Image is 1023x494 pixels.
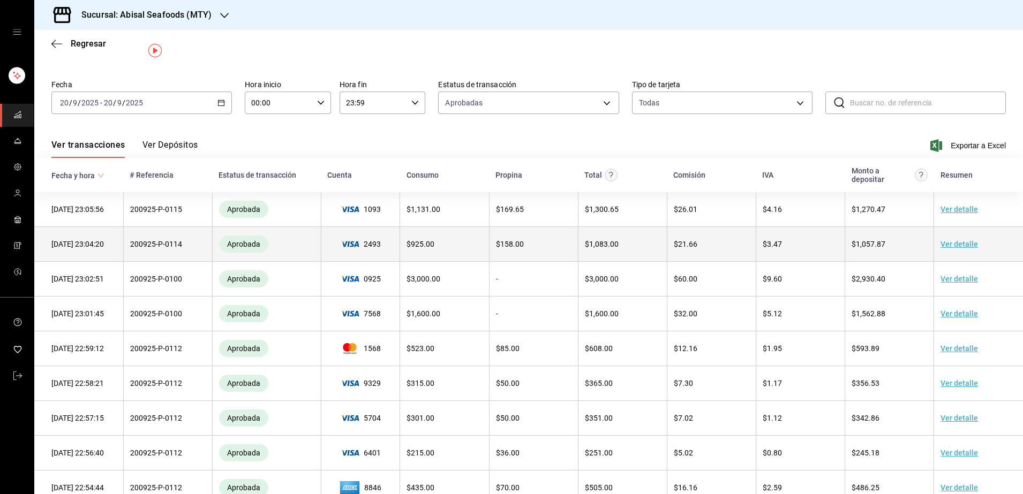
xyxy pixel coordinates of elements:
[496,483,520,492] span: $ 70.00
[223,309,265,318] span: Aprobada
[123,366,212,401] td: 200925-P-0112
[585,205,619,214] span: $ 1,300.65
[673,171,705,179] div: Comisión
[852,483,879,492] span: $ 486.25
[489,262,578,297] td: -
[51,140,125,158] button: Ver transacciones
[219,409,268,427] div: Transacciones cobradas de manera exitosa.
[223,379,265,387] span: Aprobada
[763,414,782,422] span: $ 1.12
[763,275,782,283] span: $ 9.60
[585,483,613,492] span: $ 505.00
[932,139,1006,152] button: Exportar a Excel
[34,227,123,262] td: [DATE] 23:04:20
[223,414,265,422] span: Aprobada
[219,270,268,287] div: Transacciones cobradas de manera exitosa.
[71,39,106,49] span: Regresar
[445,97,483,108] span: Aprobadas
[763,483,782,492] span: $ 2.59
[407,275,440,283] span: $ 3,000.00
[852,166,912,184] div: Monto a depositar
[674,240,697,248] span: $ 21.66
[123,401,212,436] td: 200925-P-0112
[407,205,440,214] span: $ 1,131.00
[34,262,123,297] td: [DATE] 23:02:51
[51,171,104,180] span: Fecha y hora
[34,366,123,401] td: [DATE] 22:58:21
[219,235,268,253] div: Transacciones cobradas de manera exitosa.
[219,375,268,392] div: Transacciones cobradas de manera exitosa.
[407,171,439,179] div: Consumo
[328,309,394,318] span: 7568
[639,97,660,108] div: Todas
[219,340,268,357] div: Transacciones cobradas de manera exitosa.
[915,169,928,181] svg: Este es el monto resultante del total pagado menos comisión e IVA. Esta será la parte que se depo...
[674,449,693,457] span: $ 5.02
[850,92,1006,113] input: Buscar no. de referencia
[763,379,782,387] span: $ 1.17
[51,171,95,180] div: Fecha y hora
[674,205,697,214] span: $ 26.01
[219,444,268,461] div: Transacciones cobradas de manera exitosa.
[941,171,973,179] div: Resumen
[407,483,434,492] span: $ 435.00
[407,344,434,353] span: $ 523.00
[148,44,162,57] button: Tooltip marker
[123,436,212,470] td: 200925-P-0112
[123,192,212,227] td: 200925-P-0115
[328,414,394,422] span: 5704
[340,81,426,88] label: Hora fin
[223,240,265,248] span: Aprobada
[328,343,394,354] span: 1568
[674,379,693,387] span: $ 7.30
[59,98,69,107] input: --
[496,205,524,214] span: $ 169.65
[763,205,782,214] span: $ 4.16
[34,436,123,470] td: [DATE] 22:56:40
[100,98,102,107] span: -
[328,449,394,457] span: 6401
[328,205,394,214] span: 1093
[495,171,522,179] div: Propina
[223,275,265,283] span: Aprobada
[852,449,879,457] span: $ 245.18
[328,275,394,283] span: 0925
[632,81,813,88] label: Tipo de tarjeta
[327,171,352,179] div: Cuenta
[941,344,978,353] a: Ver detalle
[219,305,268,322] div: Transacciones cobradas de manera exitosa.
[674,344,697,353] span: $ 12.16
[496,449,520,457] span: $ 36.00
[763,449,782,457] span: $ 0.80
[496,414,520,422] span: $ 50.00
[117,98,122,107] input: --
[34,192,123,227] td: [DATE] 23:05:56
[585,309,619,318] span: $ 1,600.00
[852,240,885,248] span: $ 1,057.87
[762,171,773,179] div: IVA
[496,379,520,387] span: $ 50.00
[13,28,21,36] button: open drawer
[245,81,331,88] label: Hora inicio
[328,379,394,387] span: 9329
[34,297,123,331] td: [DATE] 23:01:45
[51,140,198,158] div: navigation tabs
[852,414,879,422] span: $ 342.86
[328,240,394,248] span: 2493
[51,39,106,49] button: Regresar
[438,81,619,88] label: Estatus de transacción
[123,331,212,366] td: 200925-P-0112
[123,227,212,262] td: 200925-P-0114
[123,297,212,331] td: 200925-P-0100
[585,344,613,353] span: $ 608.00
[72,98,78,107] input: --
[941,309,978,318] a: Ver detalle
[941,449,978,457] a: Ver detalle
[407,379,434,387] span: $ 315.00
[852,275,885,283] span: $ 2,930.40
[142,140,198,158] button: Ver Depósitos
[407,240,434,248] span: $ 925.00
[585,414,613,422] span: $ 351.00
[584,171,602,179] div: Total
